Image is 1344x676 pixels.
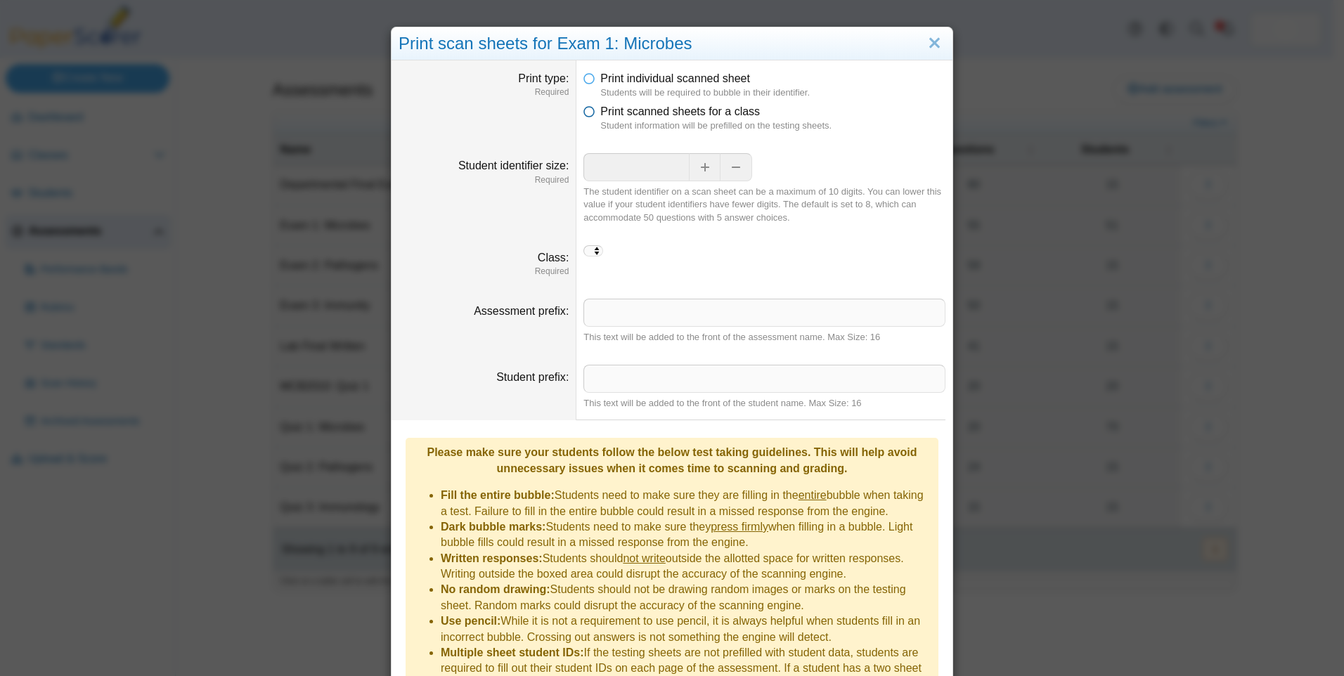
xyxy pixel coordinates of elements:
label: Class [538,252,569,264]
a: Close [924,32,945,56]
div: The student identifier on a scan sheet can be a maximum of 10 digits. You can lower this value if... [583,186,945,224]
li: While it is not a requirement to use pencil, it is always helpful when students fill in an incorr... [441,613,931,645]
dfn: Students will be required to bubble in their identifier. [600,86,945,99]
dfn: Student information will be prefilled on the testing sheets. [600,119,945,132]
div: Print scan sheets for Exam 1: Microbes [392,27,952,60]
b: Use pencil: [441,615,500,627]
b: Written responses: [441,552,543,564]
li: Students need to make sure they are filling in the bubble when taking a test. Failure to fill in ... [441,488,931,519]
b: Multiple sheet student IDs: [441,646,584,658]
span: Print individual scanned sheet [600,72,750,84]
li: Students should not be drawing random images or marks on the testing sheet. Random marks could di... [441,582,931,613]
u: entire [799,489,827,501]
u: press firmly [711,521,768,533]
button: Increase [689,153,721,181]
li: Students need to make sure they when filling in a bubble. Light bubble fills could result in a mi... [441,519,931,551]
span: Print scanned sheets for a class [600,105,760,117]
b: Fill the entire bubble: [441,489,555,501]
label: Print type [518,72,569,84]
dfn: Required [399,86,569,98]
button: Decrease [721,153,752,181]
li: Students should outside the allotted space for written responses. Writing outside the boxed area ... [441,551,931,583]
label: Student prefix [496,371,569,383]
u: not write [623,552,665,564]
b: Please make sure your students follow the below test taking guidelines. This will help avoid unne... [427,446,917,474]
div: This text will be added to the front of the student name. Max Size: 16 [583,397,945,410]
div: This text will be added to the front of the assessment name. Max Size: 16 [583,331,945,344]
dfn: Required [399,266,569,278]
dfn: Required [399,174,569,186]
label: Assessment prefix [474,305,569,317]
label: Student identifier size [458,160,569,171]
b: Dark bubble marks: [441,521,545,533]
b: No random drawing: [441,583,550,595]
